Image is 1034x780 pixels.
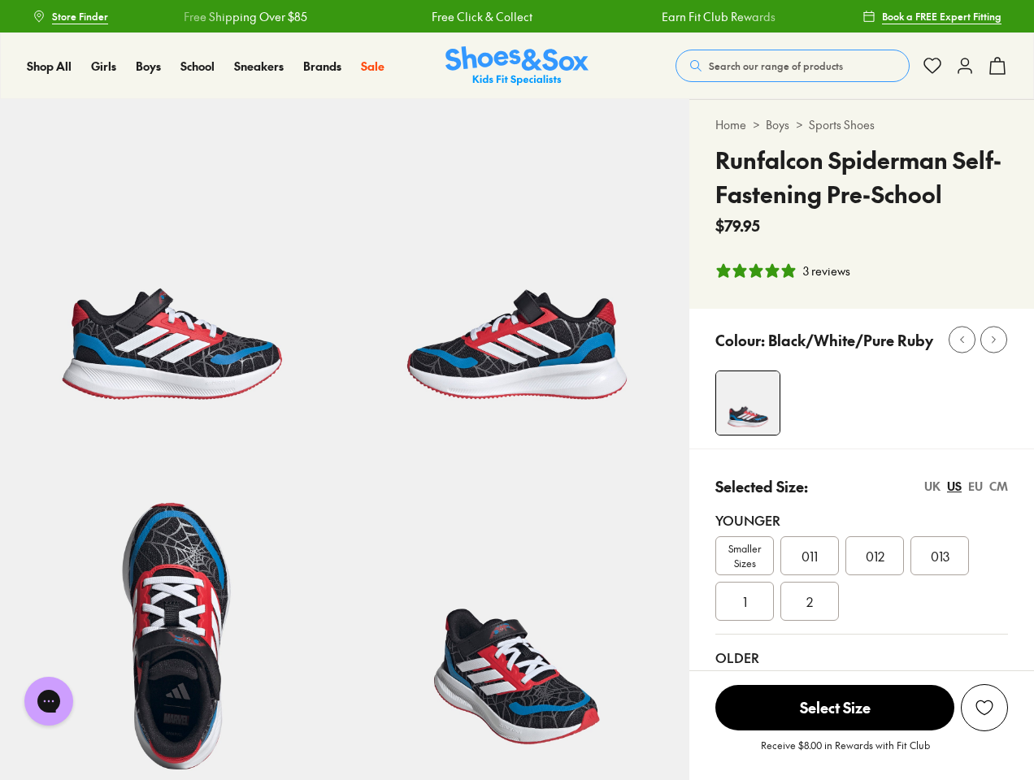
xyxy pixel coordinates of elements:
a: Store Finder [33,2,108,31]
div: Older [715,648,1008,667]
a: Home [715,116,746,133]
span: Store Finder [52,9,108,24]
span: Boys [136,58,161,74]
img: 4-547290_1 [716,371,780,435]
div: 3 reviews [803,262,850,279]
a: Book a FREE Expert Fitting [862,2,1001,31]
a: Shop All [27,58,72,75]
a: Free Click & Collect [422,8,523,25]
span: 012 [866,546,884,565]
a: Boys [136,58,161,75]
span: Book a FREE Expert Fitting [882,9,1001,24]
a: Free Shipping Over $85 [175,8,298,25]
a: Earn Fit Club Rewards [652,8,766,25]
img: 5-547291_1 [345,99,689,444]
div: US [947,478,962,495]
button: Select Size [715,684,954,731]
span: Brands [303,58,341,74]
span: 013 [931,546,949,565]
a: Sneakers [234,58,284,75]
span: 1 [743,591,747,611]
a: Sports Shoes [809,116,875,133]
div: > > [715,116,1008,133]
button: Search our range of products [676,50,910,82]
button: 5 stars, 3 ratings [715,262,850,279]
span: School [180,58,215,74]
div: UK [924,478,941,495]
span: Shop All [27,58,72,74]
span: 2 [806,591,813,611]
p: Selected Size: [715,475,808,497]
p: Receive $8.00 in Rewards with Fit Club [761,738,930,767]
p: Black/White/Pure Ruby [768,329,933,351]
a: Sale [361,58,384,75]
span: $79.95 [715,214,760,236]
a: School [180,58,215,75]
div: CM [989,478,1008,495]
span: Search our range of products [709,58,843,73]
div: EU [968,478,983,495]
iframe: Gorgias live chat messenger [16,671,81,731]
a: Shoes & Sox [445,46,589,86]
span: Sneakers [234,58,284,74]
h4: Runfalcon Spiderman Self-Fastening Pre-School [715,143,1008,211]
span: Sale [361,58,384,74]
button: Add to Wishlist [961,684,1008,731]
a: Boys [766,116,789,133]
div: Younger [715,510,1008,530]
span: 011 [802,546,818,565]
a: Girls [91,58,116,75]
img: SNS_Logo_Responsive.svg [445,46,589,86]
span: Smaller Sizes [716,541,773,570]
span: Girls [91,58,116,74]
p: Colour: [715,329,765,351]
a: Brands [303,58,341,75]
span: Select Size [715,685,954,730]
